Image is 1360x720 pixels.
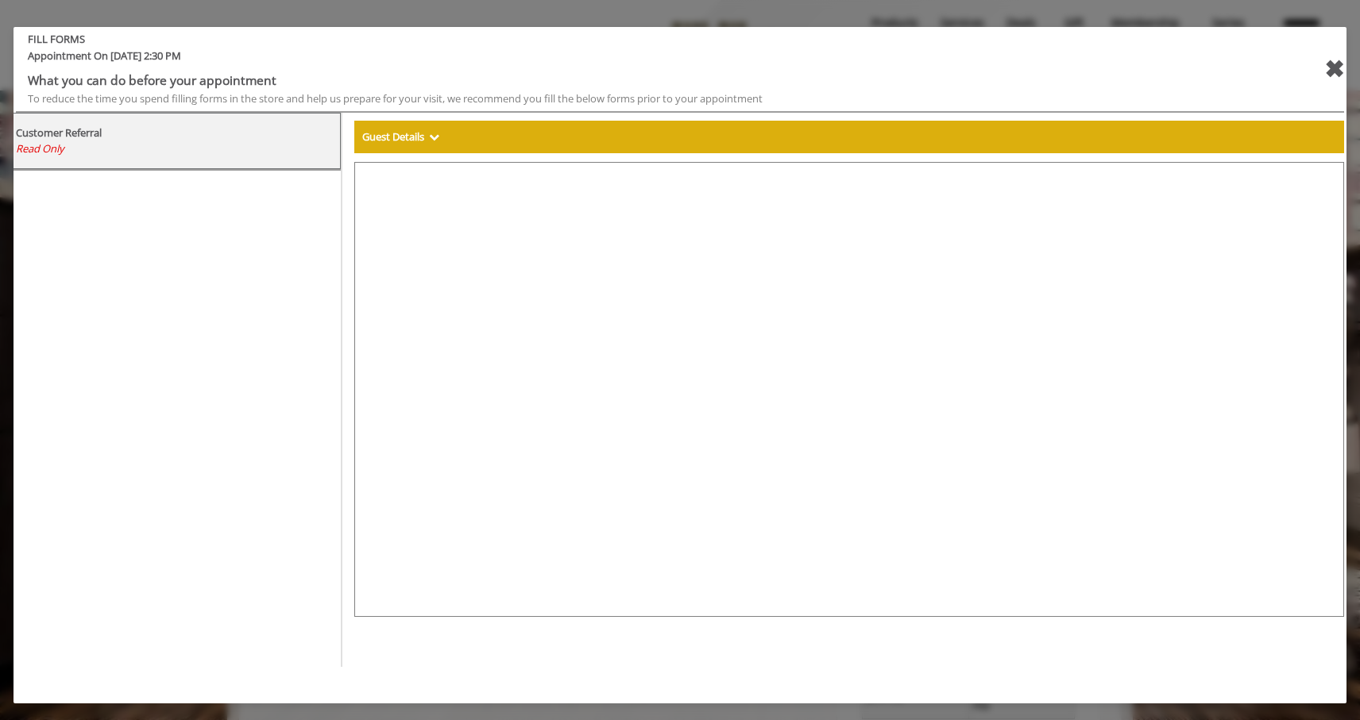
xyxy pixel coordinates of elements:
b: Customer Referral [16,125,102,140]
b: FILL FORMS [16,31,1231,48]
b: What you can do before your appointment [28,71,276,89]
div: Guest Details Show [354,121,1344,154]
span: Appointment On [DATE] 2:30 PM [16,48,1231,71]
div: To reduce the time you spend filling forms in the store and help us prepare for your visit, we re... [28,90,1219,107]
span: Show [429,129,439,144]
div: close forms [1324,50,1344,88]
span: Read Only [16,141,64,156]
iframe: formsViewWeb [354,162,1344,616]
b: Guest Details [362,129,424,144]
